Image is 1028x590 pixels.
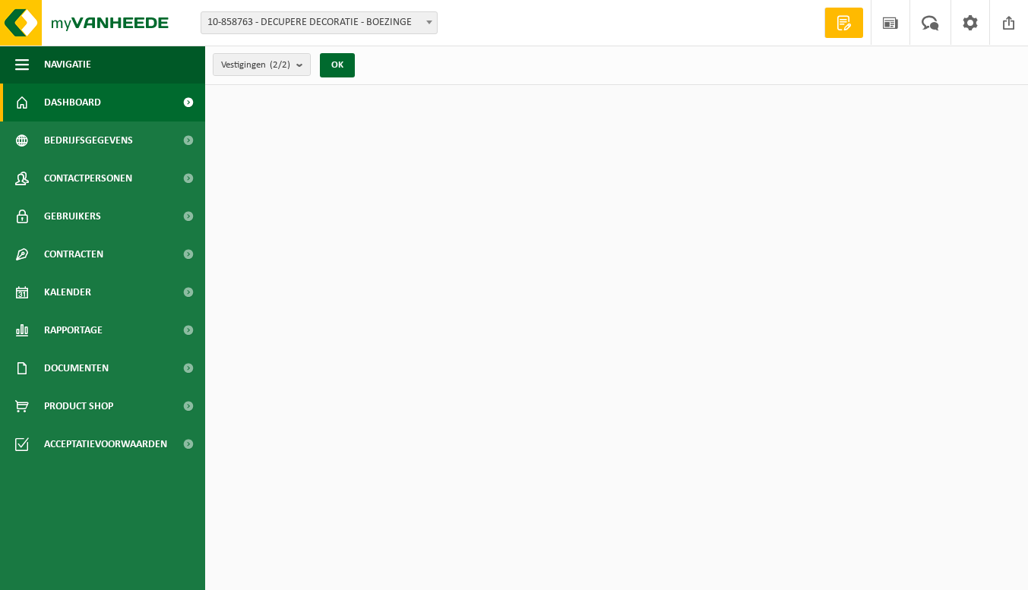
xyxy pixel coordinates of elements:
span: Vestigingen [221,54,290,77]
span: 10-858763 - DECUPERE DECORATIE - BOEZINGE [201,12,437,33]
span: Navigatie [44,46,91,84]
span: Product Shop [44,387,113,425]
span: Gebruikers [44,197,101,235]
span: Contactpersonen [44,159,132,197]
span: Acceptatievoorwaarden [44,425,167,463]
span: Contracten [44,235,103,273]
span: Dashboard [44,84,101,121]
span: Bedrijfsgegevens [44,121,133,159]
span: 10-858763 - DECUPERE DECORATIE - BOEZINGE [201,11,438,34]
span: Documenten [44,349,109,387]
count: (2/2) [270,60,290,70]
button: Vestigingen(2/2) [213,53,311,76]
span: Kalender [44,273,91,311]
button: OK [320,53,355,77]
span: Rapportage [44,311,103,349]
